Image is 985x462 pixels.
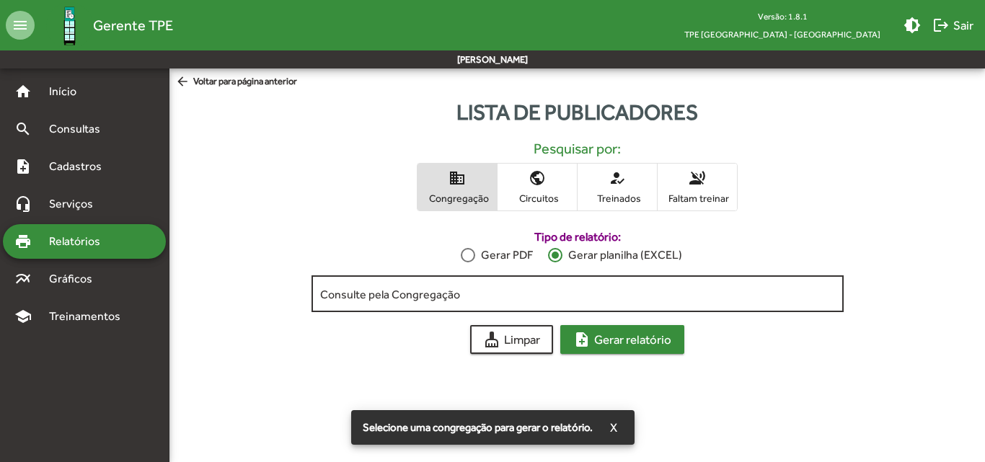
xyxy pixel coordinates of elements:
mat-icon: print [14,233,32,250]
span: Sair [932,12,973,38]
button: Limpar [470,325,553,354]
div: Versão: 1.8.1 [673,7,892,25]
mat-icon: school [14,308,32,325]
mat-icon: menu [6,11,35,40]
mat-icon: search [14,120,32,138]
a: Gerente TPE [35,2,173,49]
span: Consultas [40,120,119,138]
mat-icon: public [529,169,546,187]
label: Tipo de relatório: [312,228,844,246]
span: Faltam treinar [661,192,733,205]
mat-icon: cleaning_services [483,331,500,348]
h5: Pesquisar por: [181,140,973,157]
button: Faltam treinar [658,164,737,210]
span: Circuitos [501,192,573,205]
mat-icon: home [14,83,32,100]
span: X [610,414,617,440]
mat-icon: multiline_chart [14,270,32,288]
span: Gerar relatório [573,326,671,352]
div: Gerar planilha (EXCEL) [562,246,682,264]
mat-icon: domain [449,169,466,187]
button: X [598,414,629,440]
span: Congregação [421,192,493,205]
div: Gerar PDF [475,246,533,264]
button: Circuitos [498,164,577,210]
span: Limpar [483,326,540,352]
span: Serviços [40,195,112,213]
mat-icon: note_add [573,331,591,348]
mat-icon: logout [932,17,950,34]
mat-icon: note_add [14,158,32,175]
span: Treinados [581,192,653,205]
span: Gráficos [40,270,112,288]
mat-icon: voice_over_off [689,169,706,187]
mat-icon: how_to_reg [609,169,626,187]
button: Sair [927,12,979,38]
button: Gerar relatório [560,325,684,354]
span: Treinamentos [40,308,138,325]
mat-icon: headset_mic [14,195,32,213]
button: Treinados [578,164,657,210]
span: Selecione uma congregação para gerar o relatório. [363,420,593,435]
img: Logo [46,2,93,49]
span: Gerente TPE [93,14,173,37]
span: Relatórios [40,233,119,250]
button: Congregação [418,164,497,210]
div: Lista de publicadores [169,96,985,128]
mat-icon: arrow_back [175,74,193,90]
span: TPE [GEOGRAPHIC_DATA] - [GEOGRAPHIC_DATA] [673,25,892,43]
span: Voltar para página anterior [175,74,297,90]
span: Início [40,83,97,100]
mat-icon: brightness_medium [904,17,921,34]
span: Cadastros [40,158,120,175]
